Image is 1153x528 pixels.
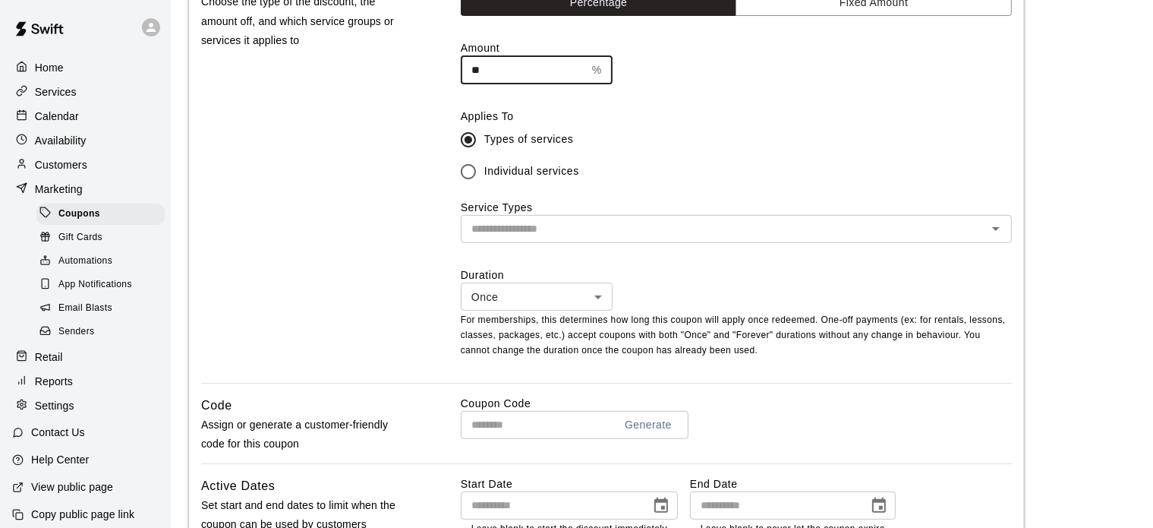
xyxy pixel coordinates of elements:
label: End Date [690,476,896,492]
label: Duration [461,267,1012,283]
a: Automations [36,250,171,273]
button: Choose date [864,491,894,521]
a: Availability [12,129,159,152]
label: Coupon Code [461,396,1012,411]
p: View public page [31,479,113,495]
div: Once [461,283,613,311]
span: Types of services [484,131,574,147]
button: Open [985,218,1007,239]
p: For memberships, this determines how long this coupon will apply once redeemed. One-off payments ... [461,313,1012,359]
a: Reports [12,370,159,393]
a: Home [12,56,159,79]
div: Coupons [36,204,165,225]
span: Senders [58,324,95,340]
div: Senders [36,321,165,343]
p: Availability [35,133,87,148]
label: Service Types [461,201,533,213]
p: Services [35,84,77,100]
p: Reports [35,374,73,389]
p: Customers [35,157,87,172]
div: Email Blasts [36,298,165,319]
p: Settings [35,398,74,413]
div: Gift Cards [36,227,165,248]
label: Amount [461,40,1012,55]
p: Copy public page link [31,507,134,522]
a: Senders [36,321,171,344]
a: App Notifications [36,273,171,297]
span: Automations [58,254,112,269]
button: Generate [619,411,678,439]
div: App Notifications [36,274,165,296]
p: Calendar [35,109,79,124]
a: Calendar [12,105,159,128]
a: Settings [12,394,159,417]
a: Gift Cards [36,226,171,249]
div: Automations [36,251,165,272]
p: Marketing [35,182,83,197]
span: Email Blasts [58,301,112,316]
a: Marketing [12,178,159,201]
h6: Active Dates [201,476,276,496]
label: Applies To [461,109,1012,124]
p: Retail [35,349,63,365]
p: Home [35,60,64,75]
p: Contact Us [31,425,85,440]
a: Services [12,81,159,103]
span: Gift Cards [58,230,102,245]
h6: Code [201,396,232,416]
a: Customers [12,153,159,176]
p: Help Center [31,452,89,467]
span: Individual services [484,163,579,179]
p: % [592,62,602,78]
a: Coupons [36,202,171,226]
a: Retail [12,346,159,368]
label: Start Date [461,476,678,492]
button: Choose date [646,491,676,521]
span: App Notifications [58,277,132,292]
a: Email Blasts [36,297,171,321]
span: Coupons [58,207,100,222]
p: Assign or generate a customer-friendly code for this coupon [201,416,412,454]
